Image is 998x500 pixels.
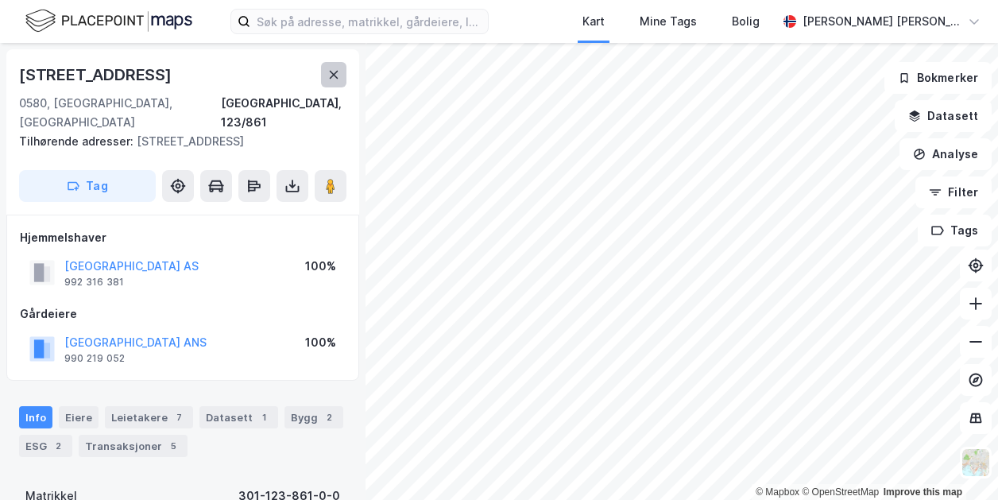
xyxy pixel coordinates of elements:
button: Filter [915,176,992,208]
div: 2 [321,409,337,425]
div: 5 [165,438,181,454]
div: Leietakere [105,406,193,428]
div: Hjemmelshaver [20,228,346,247]
button: Tag [19,170,156,202]
div: [PERSON_NAME] [PERSON_NAME] [803,12,961,31]
a: OpenStreetMap [802,486,879,498]
div: Datasett [199,406,278,428]
div: 100% [305,257,336,276]
input: Søk på adresse, matrikkel, gårdeiere, leietakere eller personer [250,10,488,33]
div: Gårdeiere [20,304,346,324]
div: 990 219 052 [64,352,125,365]
button: Tags [918,215,992,246]
div: Kart [582,12,605,31]
button: Analyse [899,138,992,170]
div: 7 [171,409,187,425]
div: Transaksjoner [79,435,188,457]
div: Bygg [284,406,343,428]
img: logo.f888ab2527a4732fd821a326f86c7f29.svg [25,7,192,35]
div: Info [19,406,52,428]
iframe: Chat Widget [919,424,998,500]
div: 1 [256,409,272,425]
div: [STREET_ADDRESS] [19,132,334,151]
button: Bokmerker [884,62,992,94]
div: Mine Tags [640,12,697,31]
div: 0580, [GEOGRAPHIC_DATA], [GEOGRAPHIC_DATA] [19,94,221,132]
span: Tilhørende adresser: [19,134,137,148]
a: Improve this map [884,486,962,498]
div: 100% [305,333,336,352]
div: 2 [50,438,66,454]
div: [GEOGRAPHIC_DATA], 123/861 [221,94,346,132]
a: Mapbox [756,486,799,498]
button: Datasett [895,100,992,132]
div: [STREET_ADDRESS] [19,62,175,87]
div: 992 316 381 [64,276,124,289]
div: Bolig [732,12,760,31]
div: Eiere [59,406,99,428]
div: ESG [19,435,72,457]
